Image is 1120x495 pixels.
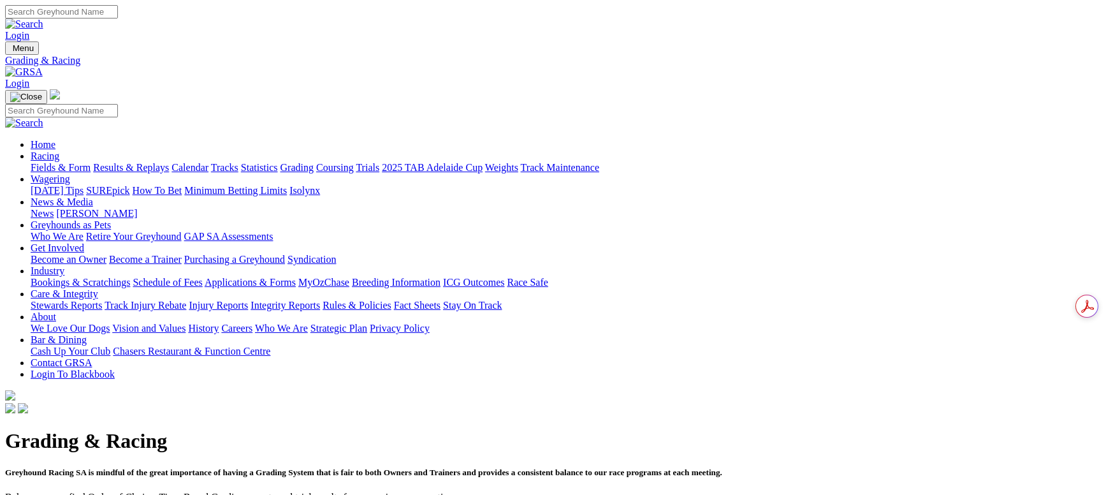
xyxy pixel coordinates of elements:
[5,429,1115,453] h1: Grading & Racing
[31,277,130,288] a: Bookings & Scratchings
[18,403,28,413] img: twitter.svg
[31,300,102,311] a: Stewards Reports
[31,254,106,265] a: Become an Owner
[31,300,1115,311] div: Care & Integrity
[189,300,248,311] a: Injury Reports
[31,311,56,322] a: About
[31,323,1115,334] div: About
[113,346,270,357] a: Chasers Restaurant & Function Centre
[31,346,110,357] a: Cash Up Your Club
[31,162,91,173] a: Fields & Form
[31,346,1115,357] div: Bar & Dining
[5,117,43,129] img: Search
[31,242,84,253] a: Get Involved
[507,277,548,288] a: Race Safe
[241,162,278,173] a: Statistics
[50,89,60,100] img: logo-grsa-white.png
[133,185,182,196] a: How To Bet
[93,162,169,173] a: Results & Replays
[31,196,93,207] a: News & Media
[356,162,379,173] a: Trials
[443,300,502,311] a: Stay On Track
[86,231,182,242] a: Retire Your Greyhound
[394,300,440,311] a: Fact Sheets
[109,254,182,265] a: Become a Trainer
[31,208,54,219] a: News
[31,219,111,230] a: Greyhounds as Pets
[133,277,202,288] a: Schedule of Fees
[31,231,84,242] a: Who We Are
[443,277,504,288] a: ICG Outcomes
[10,92,42,102] img: Close
[105,300,186,311] a: Track Injury Rebate
[5,104,118,117] input: Search
[13,43,34,53] span: Menu
[211,162,238,173] a: Tracks
[5,18,43,30] img: Search
[352,277,440,288] a: Breeding Information
[280,162,314,173] a: Grading
[86,185,129,196] a: SUREpick
[31,208,1115,219] div: News & Media
[31,334,87,345] a: Bar & Dining
[112,323,185,334] a: Vision and Values
[31,185,1115,196] div: Wagering
[251,300,320,311] a: Integrity Reports
[323,300,391,311] a: Rules & Policies
[31,277,1115,288] div: Industry
[5,41,39,55] button: Toggle navigation
[205,277,296,288] a: Applications & Forms
[521,162,599,173] a: Track Maintenance
[31,174,70,184] a: Wagering
[31,369,115,380] a: Login To Blackbook
[5,468,1115,478] h5: Greyhound Racing SA is mindful of the great importance of having a Grading System that is fair to...
[56,208,137,219] a: [PERSON_NAME]
[31,151,59,161] a: Racing
[5,390,15,401] img: logo-grsa-white.png
[316,162,354,173] a: Coursing
[31,254,1115,265] div: Get Involved
[31,357,92,368] a: Contact GRSA
[31,139,55,150] a: Home
[289,185,320,196] a: Isolynx
[5,403,15,413] img: facebook.svg
[31,288,98,299] a: Care & Integrity
[31,323,110,334] a: We Love Our Dogs
[5,90,47,104] button: Toggle navigation
[31,185,84,196] a: [DATE] Tips
[5,66,43,78] img: GRSA
[382,162,483,173] a: 2025 TAB Adelaide Cup
[31,162,1115,174] div: Racing
[184,231,273,242] a: GAP SA Assessments
[171,162,208,173] a: Calendar
[5,30,29,41] a: Login
[184,185,287,196] a: Minimum Betting Limits
[485,162,518,173] a: Weights
[31,265,64,276] a: Industry
[184,254,285,265] a: Purchasing a Greyhound
[188,323,219,334] a: History
[287,254,336,265] a: Syndication
[5,5,118,18] input: Search
[5,78,29,89] a: Login
[5,55,1115,66] a: Grading & Racing
[221,323,252,334] a: Careers
[370,323,430,334] a: Privacy Policy
[310,323,367,334] a: Strategic Plan
[255,323,308,334] a: Who We Are
[298,277,349,288] a: MyOzChase
[31,231,1115,242] div: Greyhounds as Pets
